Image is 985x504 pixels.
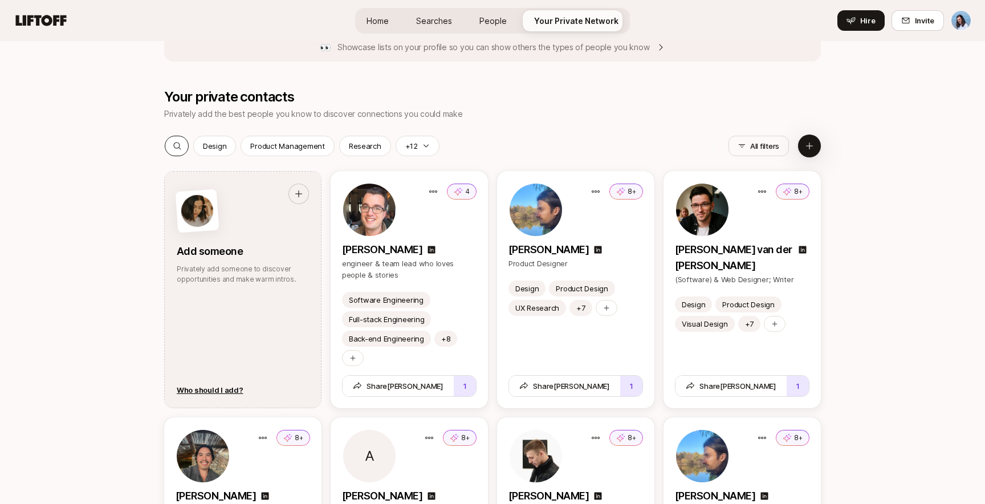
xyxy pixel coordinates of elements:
[396,136,439,156] button: +12
[367,15,389,27] span: Home
[794,433,803,443] p: 8+
[728,136,789,156] button: All filters
[508,258,643,269] p: Product Designer
[628,433,636,443] p: 8+
[951,10,971,31] button: Dan Tase
[357,10,398,31] a: Home
[342,488,422,504] p: [PERSON_NAME]
[515,283,539,294] p: Design
[250,140,324,152] p: Product Management
[745,318,754,330] p: +7
[342,242,422,258] p: [PERSON_NAME]
[454,376,476,396] button: 1
[276,430,310,446] button: 8+
[295,433,303,443] p: 8+
[508,242,589,258] p: [PERSON_NAME]
[676,184,728,236] img: 4b0ae8c5_185f_42c2_8215_be001b66415a.jpg
[416,15,452,27] span: Searches
[620,376,642,396] button: 1
[776,430,809,446] button: 8+
[405,140,418,152] p: +12
[320,40,331,55] p: 👀
[164,89,462,105] p: Your private contacts
[349,140,381,152] p: Research
[510,184,562,236] img: 6a30bde6_9a81_45da_a8b3_f75bcd065425.jpg
[675,488,755,504] p: [PERSON_NAME]
[776,184,809,200] button: 8+
[628,186,636,197] p: 8+
[556,283,608,294] p: Product Design
[465,186,470,197] p: 4
[892,10,944,31] button: Invite
[676,430,728,482] img: 6a30bde6_9a81_45da_a8b3_f75bcd065425.jpg
[509,376,620,396] button: Share[PERSON_NAME]
[353,380,443,392] span: Share [PERSON_NAME]
[534,15,618,27] span: Your Private Network
[915,15,934,26] span: Invite
[343,184,396,236] img: c551205c_2ef0_4c80_93eb_6f7da1791649.jpg
[682,299,705,310] p: Design
[349,333,424,344] p: Back-end Engineering
[508,488,589,504] p: [PERSON_NAME]
[177,430,229,482] img: 8994a476_064a_42ab_81d5_5ef98a6ab92d.jpg
[686,380,776,392] span: Share [PERSON_NAME]
[342,258,477,281] p: engineer & team lead who loves people & stories
[515,302,559,314] p: UX Research
[675,274,809,285] p: (Software) & Web Designer; Writer
[722,299,774,310] p: Product Design
[365,449,375,463] p: A
[525,10,628,31] a: Your Private Network
[176,488,256,504] p: [PERSON_NAME]
[441,333,450,344] p: +8
[519,380,609,392] span: Share [PERSON_NAME]
[510,430,562,482] img: b678d3b5_0214_4539_8c86_a8bc6885da36.jpg
[177,243,309,259] p: Add someone
[837,10,885,31] button: Hire
[461,433,470,443] p: 8+
[343,376,454,396] button: Share[PERSON_NAME]
[675,376,787,396] button: Share[PERSON_NAME]
[664,171,821,408] a: 8+[PERSON_NAME] van der [PERSON_NAME](Software) & Web Designer; WriterDesignProduct DesignVisual ...
[177,264,309,284] p: Privately add someone to discover opportunities and make warm intros.
[177,384,243,396] div: Who should I add?
[470,10,516,31] a: People
[576,302,585,314] p: +7
[164,107,462,121] p: Privately add the best people you know to discover connections you could make
[180,194,214,228] img: woman-with-black-hair.jpg
[479,15,507,27] span: People
[203,140,226,152] p: Design
[349,314,424,325] p: Full-stack Engineering
[609,430,643,446] button: 8+
[794,186,803,197] p: 8+
[609,184,643,200] button: 8+
[951,11,971,30] img: Dan Tase
[682,318,728,330] p: Visual Design
[860,15,876,26] span: Hire
[787,376,809,396] button: 1
[443,430,477,446] button: 8+
[349,294,424,306] p: Software Engineering
[447,184,477,200] button: 4
[337,40,649,54] p: Showcase lists on your profile so you can show others the types of people you know
[675,242,793,274] p: [PERSON_NAME] van der [PERSON_NAME]
[331,171,488,408] a: 4[PERSON_NAME]engineer & team lead who loves people & storiesSoftware EngineeringFull-stack Engin...
[407,10,461,31] a: Searches
[497,171,654,408] a: 8+[PERSON_NAME]Product DesignerDesignProduct DesignUX Research+7Share[PERSON_NAME]1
